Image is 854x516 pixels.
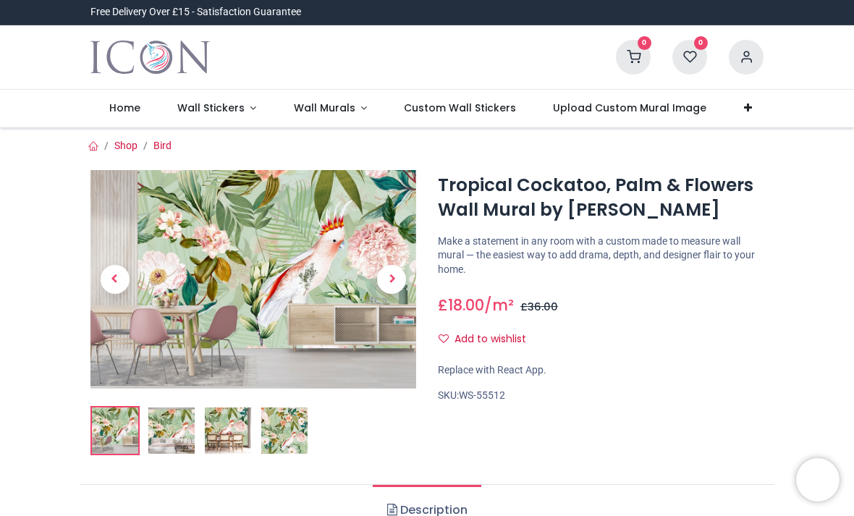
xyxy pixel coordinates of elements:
[205,407,251,454] img: WS-55512-03
[638,36,651,50] sup: 0
[90,37,210,77] a: Logo of Icon Wall Stickers
[275,90,386,127] a: Wall Murals
[438,234,764,277] p: Make a statement in any room with a custom made to measure wall mural — the easiest way to add dr...
[528,300,558,314] span: 36.00
[438,173,764,223] h1: Tropical Cockatoo, Palm & Flowers Wall Mural by [PERSON_NAME]
[90,5,301,20] div: Free Delivery Over £15 - Satisfaction Guarantee
[90,203,140,355] a: Previous
[484,295,514,316] span: /m²
[459,389,505,401] span: WS-55512
[438,295,484,316] span: £
[404,101,516,115] span: Custom Wall Stickers
[114,140,138,151] a: Shop
[101,265,130,294] span: Previous
[90,37,210,77] img: Icon Wall Stickers
[109,101,140,115] span: Home
[148,407,195,454] img: WS-55512-02
[796,458,840,502] iframe: Brevo live chat
[672,51,707,62] a: 0
[553,101,706,115] span: Upload Custom Mural Image
[694,36,708,50] sup: 0
[438,327,538,352] button: Add to wishlistAdd to wishlist
[177,101,245,115] span: Wall Stickers
[448,295,484,316] span: 18.00
[520,300,558,314] span: £
[153,140,172,151] a: Bird
[368,203,417,355] a: Next
[92,407,138,454] img: Tropical Cockatoo, Palm & Flowers Wall Mural by Uta Naumann
[90,170,416,388] img: Tropical Cockatoo, Palm & Flowers Wall Mural by Uta Naumann
[439,334,449,344] i: Add to wishlist
[294,101,355,115] span: Wall Murals
[438,389,764,403] div: SKU:
[158,90,275,127] a: Wall Stickers
[377,265,406,294] span: Next
[460,5,764,20] iframe: Customer reviews powered by Trustpilot
[438,363,764,378] div: Replace with React App.
[616,51,651,62] a: 0
[261,407,308,454] img: WS-55512-04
